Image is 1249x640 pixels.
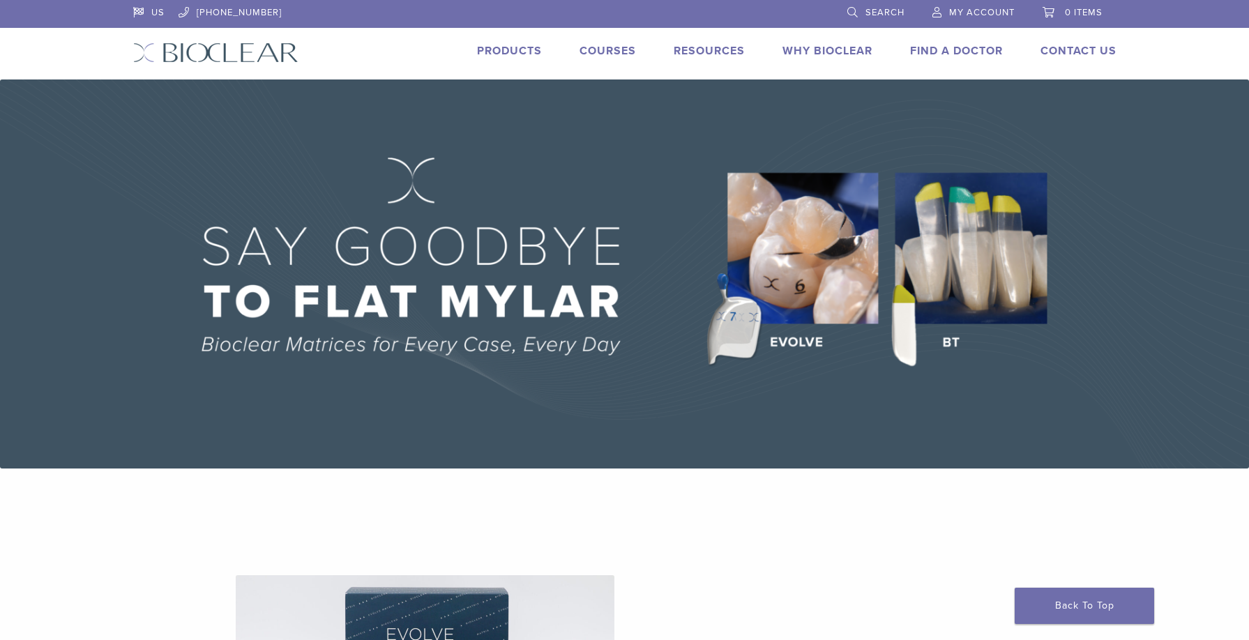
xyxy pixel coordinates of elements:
[1065,7,1103,18] span: 0 items
[674,44,745,58] a: Resources
[477,44,542,58] a: Products
[949,7,1015,18] span: My Account
[910,44,1003,58] a: Find A Doctor
[1040,44,1116,58] a: Contact Us
[865,7,904,18] span: Search
[580,44,636,58] a: Courses
[782,44,872,58] a: Why Bioclear
[1015,588,1154,624] a: Back To Top
[133,43,298,63] img: Bioclear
